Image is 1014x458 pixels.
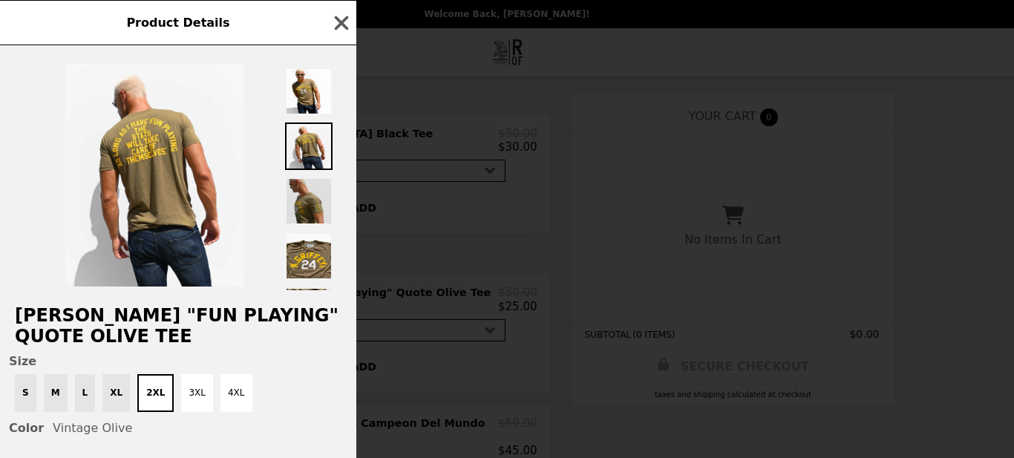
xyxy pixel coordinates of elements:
[285,177,333,225] img: Thumbnail 3
[126,16,229,30] span: Product Details
[285,122,333,170] img: Thumbnail 2
[285,232,333,280] img: Thumbnail 4
[285,68,333,115] img: Thumbnail 1
[137,374,174,412] button: 2XL
[220,374,252,412] button: 4XL
[9,421,44,435] span: Color
[181,374,213,412] button: 3XL
[65,64,243,287] img: 2XL / Vintage Olive
[9,421,347,435] div: Vintage Olive
[9,354,347,368] span: Size
[285,287,333,335] img: Thumbnail 5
